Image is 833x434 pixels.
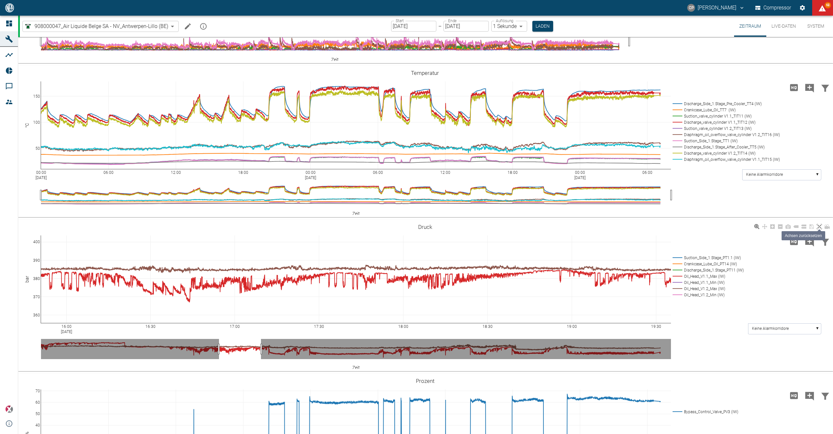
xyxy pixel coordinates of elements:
label: Auflösung [496,18,513,23]
img: Xplore Logo [5,405,13,413]
button: Machine bearbeiten [181,20,194,33]
button: mission info [197,20,210,33]
button: Compressor [754,2,793,14]
a: 908000047_Air Liquide Belge SA - NV_Antwerpen-Lillo (BE) [24,22,168,30]
input: DD.MM.YYYY [444,21,489,32]
span: 68 [825,2,831,8]
text: Keine Alarmkorridore [752,326,789,331]
div: CP [687,4,695,12]
span: 908000047_Air Liquide Belge SA - NV_Antwerpen-Lillo (BE) [34,22,168,30]
button: Kommentar hinzufügen [802,233,817,250]
button: Kommentar hinzufügen [802,387,817,404]
input: DD.MM.YYYY [391,21,436,32]
label: Start [396,18,404,23]
button: christoph.palm@neuman-esser.com [686,2,746,14]
button: System [801,16,830,37]
span: Hohe Auflösung [786,84,802,90]
div: 1 Sekunde [491,21,527,32]
span: Hohe Auflösung [786,392,802,398]
text: Keine Alarmkorridore [746,172,783,177]
button: Daten filtern [817,387,833,404]
span: Hohe Auflösung [786,238,802,244]
p: – [438,22,442,30]
button: Daten filtern [817,233,833,250]
button: Live-Daten [766,16,801,37]
button: Einstellungen [797,2,808,14]
button: Daten filtern [817,79,833,96]
img: logo [5,3,15,12]
button: Kommentar hinzufügen [802,79,817,96]
button: Laden [532,21,553,32]
button: Zeitraum [734,16,766,37]
label: Ende [448,18,457,23]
